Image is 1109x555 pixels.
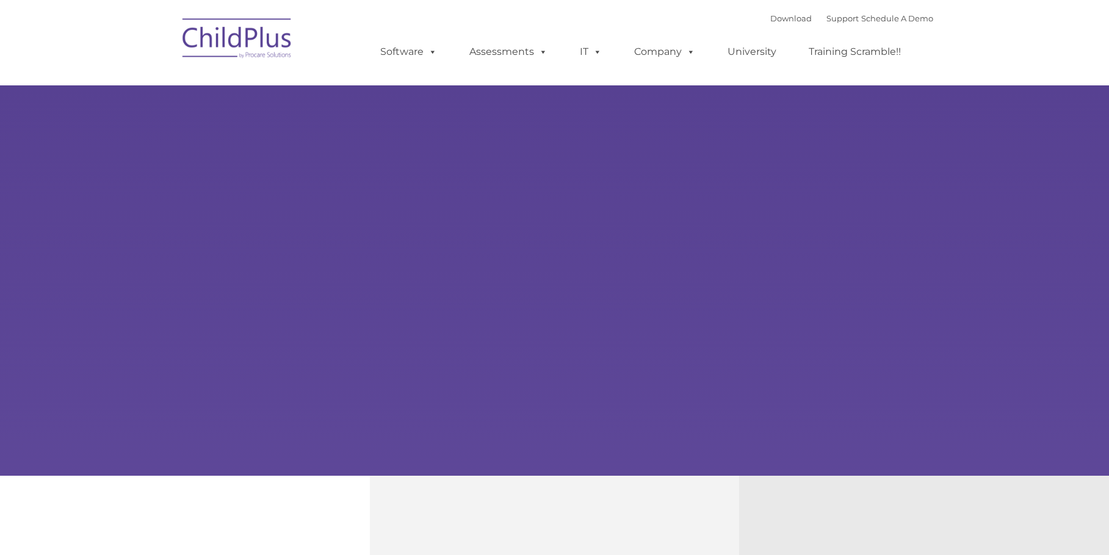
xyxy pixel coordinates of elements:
[797,40,913,64] a: Training Scramble!!
[770,13,933,23] font: |
[368,40,449,64] a: Software
[176,10,298,71] img: ChildPlus by Procare Solutions
[622,40,707,64] a: Company
[861,13,933,23] a: Schedule A Demo
[568,40,614,64] a: IT
[770,13,812,23] a: Download
[457,40,560,64] a: Assessments
[826,13,859,23] a: Support
[715,40,789,64] a: University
